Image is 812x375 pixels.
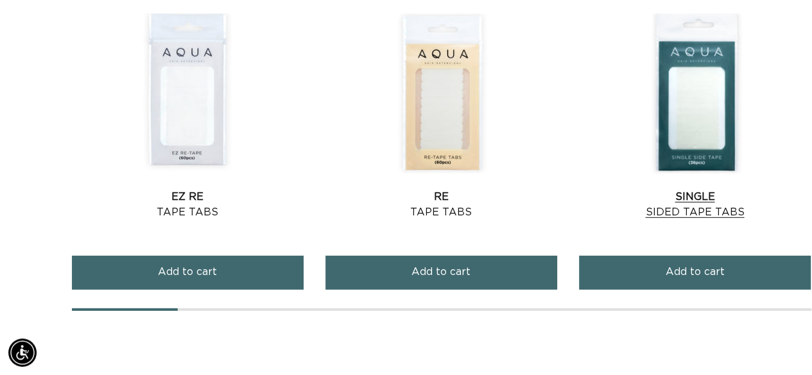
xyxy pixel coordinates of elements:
[8,338,37,367] div: Accessibility Menu
[72,256,303,288] button: Add to cart
[579,256,810,288] button: Add to cart
[325,189,557,220] a: Re Tape Tabs
[325,13,557,308] div: 2 / 9
[748,313,812,375] iframe: Chat Widget
[158,256,217,288] span: Add to cart
[579,189,810,220] a: Single Sided Tape Tabs
[72,189,303,220] a: EZ Re Tape Tabs
[72,13,303,308] div: 1 / 9
[411,256,471,288] span: Add to cart
[665,256,724,288] span: Add to cart
[579,13,810,308] div: 3 / 9
[325,256,557,288] button: Add to cart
